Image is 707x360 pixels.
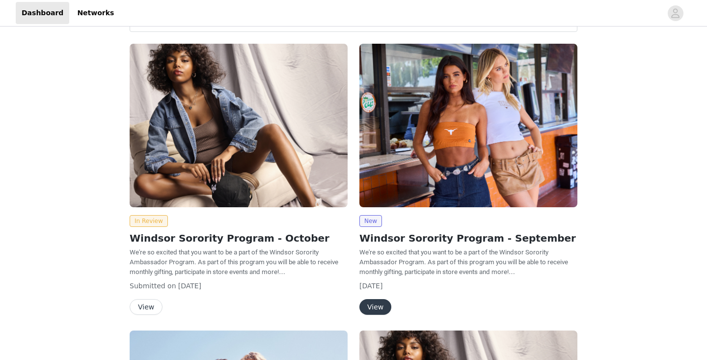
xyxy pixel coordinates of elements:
span: [DATE] [178,282,201,290]
img: Windsor [359,44,577,207]
span: We're so excited that you want to be a part of the Windsor Sorority Ambassador Program. As part o... [130,249,338,276]
a: Dashboard [16,2,69,24]
img: Windsor [130,44,348,207]
a: Networks [71,2,120,24]
span: We're so excited that you want to be a part of the Windsor Sorority Ambassador Program. As part o... [359,249,568,276]
span: Submitted on [130,282,176,290]
h2: Windsor Sorority Program - October [130,231,348,246]
h2: Windsor Sorority Program - September [359,231,577,246]
span: New [359,215,382,227]
div: avatar [671,5,680,21]
span: [DATE] [359,282,382,290]
span: In Review [130,215,168,227]
a: View [359,304,391,311]
a: View [130,304,163,311]
button: View [130,299,163,315]
button: View [359,299,391,315]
